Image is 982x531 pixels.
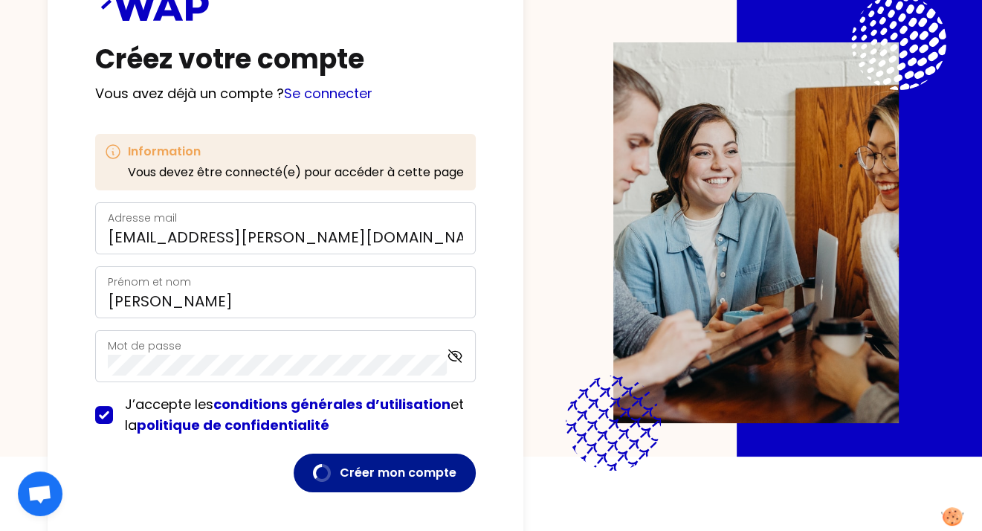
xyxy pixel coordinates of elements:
a: conditions générales d’utilisation [213,395,450,413]
h3: Information [128,143,464,161]
div: Ouvrir le chat [18,472,62,516]
span: J’accepte les et la [125,395,464,434]
button: Créer mon compte [294,454,476,492]
p: Vous avez déjà un compte ? [95,83,476,104]
p: Vous devez être connecté(e) pour accéder à cette page [128,164,464,181]
h1: Créez votre compte [95,45,476,74]
label: Mot de passe [108,338,181,353]
img: Description [613,42,899,423]
a: politique de confidentialité [137,416,329,434]
label: Prénom et nom [108,274,191,289]
a: Se connecter [284,84,372,103]
label: Adresse mail [108,210,177,225]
